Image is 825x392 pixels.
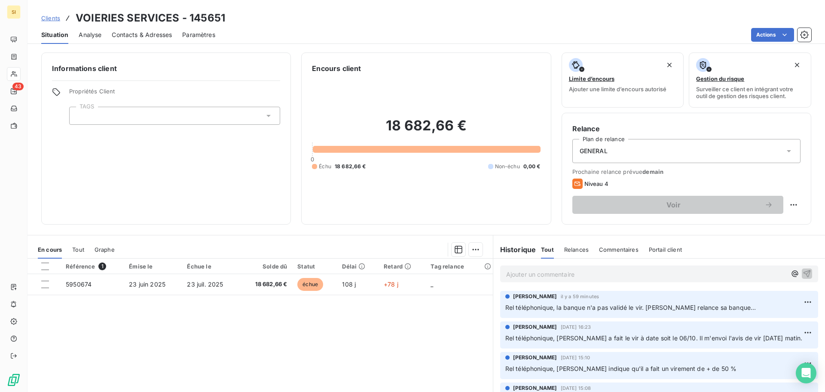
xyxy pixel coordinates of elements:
span: [DATE] 15:08 [561,386,591,391]
span: Portail client [649,246,682,253]
h2: 18 682,66 € [312,117,540,143]
span: Relances [564,246,589,253]
span: 23 juil. 2025 [187,281,223,288]
span: Prochaine relance prévue [572,168,801,175]
h6: Historique [493,244,536,255]
div: Statut [297,263,332,270]
span: Commentaires [599,246,639,253]
button: Limite d’encoursAjouter une limite d’encours autorisé [562,52,684,108]
button: Actions [751,28,794,42]
a: Clients [41,14,60,22]
span: [PERSON_NAME] [513,323,557,331]
span: 18 682,66 € [335,163,366,170]
span: 1 [98,262,106,270]
div: Échue le [187,263,234,270]
div: SI [7,5,21,19]
div: Solde dû [245,263,287,270]
button: Voir [572,196,783,214]
div: Open Intercom Messenger [796,363,816,383]
span: Tout [541,246,554,253]
div: Délai [342,263,373,270]
span: [PERSON_NAME] [513,293,557,300]
span: Clients [41,15,60,22]
span: 0 [311,156,314,163]
div: Émise le [129,263,177,270]
span: 108 j [342,281,356,288]
span: [DATE] 16:23 [561,324,591,330]
span: Niveau 4 [584,180,608,187]
span: Limite d’encours [569,75,614,82]
span: demain [642,168,663,175]
h6: Informations client [52,63,280,74]
button: Gestion du risqueSurveiller ce client en intégrant votre outil de gestion des risques client. [689,52,811,108]
span: Rel téléphonique, [PERSON_NAME] a fait le vir à date soit le 06/10. Il m'envoi l'avis de vir [DAT... [505,334,803,342]
span: 18 682,66 € [245,280,287,289]
input: Ajouter une valeur [76,112,83,120]
span: Échu [319,163,331,170]
span: _ [431,281,433,288]
h3: VOIERIES SERVICES - 145651 [76,10,225,26]
span: Rel téléphonique, la banque n'a pas validé le vir. [PERSON_NAME] relance sa banque... [505,304,756,311]
span: Surveiller ce client en intégrant votre outil de gestion des risques client. [696,86,804,99]
span: échue [297,278,323,291]
span: GENERAL [580,147,608,155]
img: Logo LeanPay [7,373,21,387]
span: Analyse [79,31,101,39]
span: Paramètres [182,31,215,39]
span: 23 juin 2025 [129,281,165,288]
span: il y a 59 minutes [561,294,599,299]
div: Référence [66,262,119,270]
h6: Encours client [312,63,361,74]
span: Tout [72,246,84,253]
div: Retard [384,263,420,270]
span: Gestion du risque [696,75,744,82]
div: Tag relance [431,263,487,270]
span: 43 [12,83,24,90]
span: 0,00 € [523,163,541,170]
span: Rel téléphonique, [PERSON_NAME] indique qu'il a fait un virement de + de 50 % [505,365,737,372]
span: Graphe [95,246,115,253]
span: Non-échu [495,163,520,170]
span: Voir [583,201,764,208]
span: Situation [41,31,68,39]
h6: Relance [572,123,801,134]
span: Propriétés Client [69,88,280,100]
span: Contacts & Adresses [112,31,172,39]
span: [PERSON_NAME] [513,384,557,392]
span: 5950674 [66,281,92,288]
span: +78 j [384,281,398,288]
span: En cours [38,246,62,253]
span: [DATE] 15:10 [561,355,590,360]
span: [PERSON_NAME] [513,354,557,361]
span: Ajouter une limite d’encours autorisé [569,86,666,93]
